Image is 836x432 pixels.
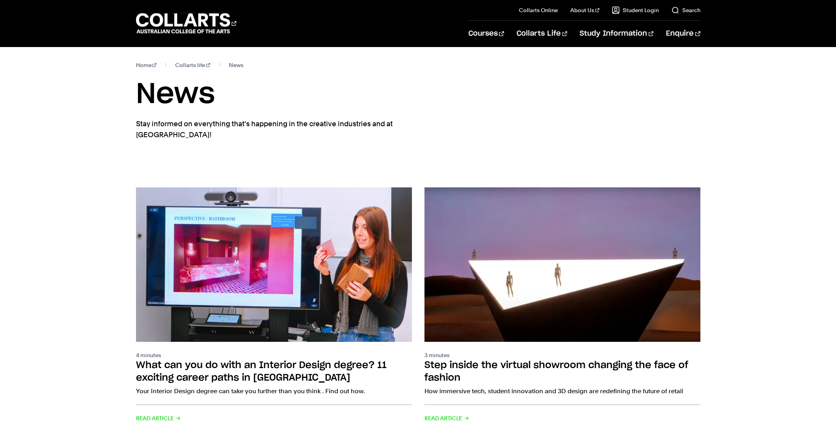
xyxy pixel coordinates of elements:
[424,386,700,397] p: How immersive tech, student innovation and 3D design are redefining the future of retail
[468,21,504,47] a: Courses
[136,12,236,34] div: Go to homepage
[136,60,157,71] a: Home
[136,386,412,397] p: Your Interior Design degree can take you further than you think . Find out how.
[424,351,700,359] p: 3 minutes
[570,6,599,14] a: About Us
[424,413,469,424] span: Read Article
[136,77,700,112] h1: News
[136,118,422,140] p: Stay informed on everything that's happening in the creative industries and at [GEOGRAPHIC_DATA]!
[424,361,688,383] h2: Step inside the virtual showroom changing the face of fashion
[136,361,386,383] h2: What can you do with an Interior Design degree? 11 exciting career paths in [GEOGRAPHIC_DATA]
[424,187,700,424] a: 3 minutes Step inside the virtual showroom changing the face of fashion How immersive tech, stude...
[519,6,558,14] a: Collarts Online
[136,351,412,359] p: 4 minutes
[671,6,700,14] a: Search
[136,187,412,424] a: 4 minutes What can you do with an Interior Design degree? 11 exciting career paths in [GEOGRAPHIC...
[580,21,653,47] a: Study Information
[517,21,567,47] a: Collarts Life
[136,413,181,424] span: Read Article
[666,21,700,47] a: Enquire
[175,60,210,71] a: Collarts life
[612,6,659,14] a: Student Login
[229,60,243,71] span: News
